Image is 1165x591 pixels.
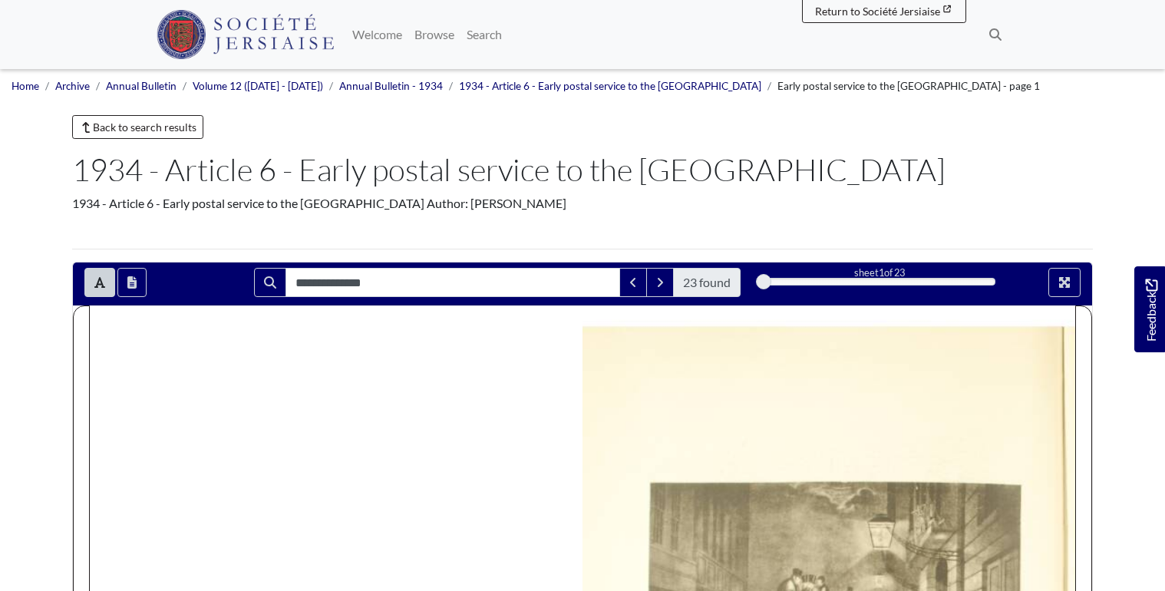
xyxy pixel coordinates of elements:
[254,268,286,297] button: Search
[55,80,90,92] a: Archive
[157,10,334,59] img: Société Jersiaise
[339,80,443,92] a: Annual Bulletin - 1934
[949,544,956,552] span: .4.
[646,268,674,297] button: Next Match
[12,80,39,92] a: Home
[1142,279,1160,341] span: Feedback
[193,80,323,92] a: Volume 12 ([DATE] - [DATE])
[879,266,884,279] span: 1
[72,151,1093,188] h1: 1934 - Article 6 - Early postal service to the [GEOGRAPHIC_DATA]
[777,80,1040,92] span: Early postal service to the [GEOGRAPHIC_DATA] - page 1
[106,80,177,92] a: Annual Bulletin
[1048,268,1081,297] button: Full screen mode
[346,19,408,50] a: Welcome
[84,268,115,297] button: Toggle text selection (Alt+T)
[72,194,1093,213] div: 1934 - Article 6 - Early postal service to the [GEOGRAPHIC_DATA] Author: [PERSON_NAME]
[965,543,972,555] span: 4
[285,268,620,297] input: Search for
[764,266,995,280] div: sheet of 23
[815,5,940,18] span: Return to Société Jersiaise
[460,19,508,50] a: Search
[117,268,147,297] button: Open transcription window
[1134,266,1165,352] a: Would you like to provide feedback?
[673,268,741,297] span: 23 found
[619,268,647,297] button: Previous Match
[459,80,761,92] a: 1934 - Article 6 - Early postal service to the [GEOGRAPHIC_DATA]
[157,6,334,63] a: Société Jersiaise logo
[72,115,203,139] a: Back to search results
[408,19,460,50] a: Browse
